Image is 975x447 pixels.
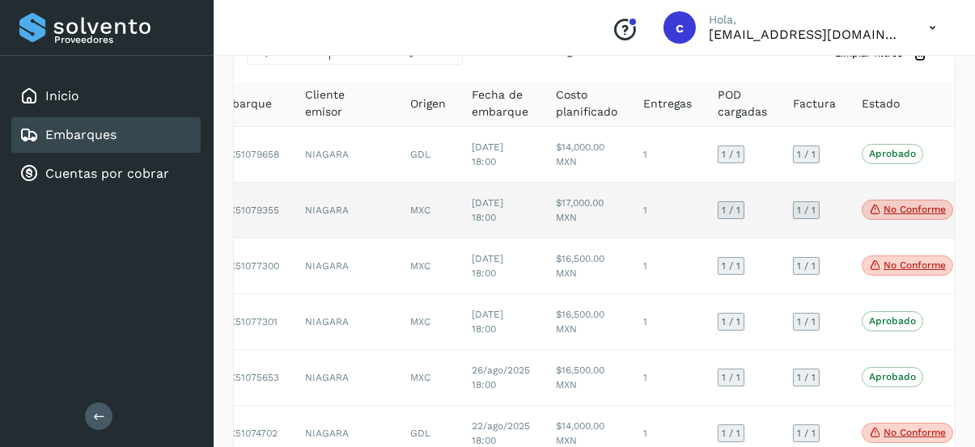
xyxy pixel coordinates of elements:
[543,350,630,406] td: $16,500.00 MXN
[543,238,630,294] td: $16,500.00 MXN
[643,95,692,112] span: Entregas
[11,156,201,192] div: Cuentas por cobrar
[797,205,816,215] span: 1 / 1
[11,117,201,153] div: Embarques
[797,150,816,159] span: 1 / 1
[410,95,446,112] span: Origen
[630,294,705,350] td: 1
[722,205,740,215] span: 1 / 1
[709,27,903,42] p: cobranza1@tmartin.mx
[397,127,459,183] td: GDL
[292,127,397,183] td: NIAGARA
[884,427,946,438] p: No conforme
[472,365,530,390] span: 26/ago/2025 18:00
[397,350,459,406] td: MXC
[869,315,916,327] p: Aprobado
[472,420,530,446] span: 22/ago/2025 18:00
[54,34,194,45] p: Proveedores
[397,238,459,294] td: MXC
[472,309,503,335] span: [DATE] 18:00
[722,150,740,159] span: 1 / 1
[292,238,397,294] td: NIAGARA
[718,86,767,120] span: POD cargadas
[869,371,916,382] p: Aprobado
[722,373,740,382] span: 1 / 1
[797,261,816,271] span: 1 / 1
[397,183,459,238] td: MXC
[543,127,630,183] td: $14,000.00 MXN
[45,166,169,181] a: Cuentas por cobrar
[630,183,705,238] td: 1
[722,428,740,438] span: 1 / 1
[884,204,946,215] p: No conforme
[397,294,459,350] td: MXC
[797,428,816,438] span: 1 / 1
[884,259,946,271] p: No conforme
[543,294,630,350] td: $16,500.00 MXN
[472,253,503,279] span: [DATE] 18:00
[630,127,705,183] td: 1
[630,238,705,294] td: 1
[630,350,705,406] td: 1
[556,86,617,120] span: Costo planificado
[45,127,117,142] a: Embarques
[869,148,916,159] p: Aprobado
[862,95,900,112] span: Estado
[45,88,79,103] a: Inicio
[305,86,384,120] span: Cliente emisor
[292,183,397,238] td: NIAGARA
[722,261,740,271] span: 1 / 1
[472,197,503,223] span: [DATE] 18:00
[543,183,630,238] td: $17,000.00 MXN
[292,350,397,406] td: NIAGARA
[793,95,836,112] span: Factura
[472,86,530,120] span: Fecha de embarque
[11,78,201,114] div: Inicio
[472,141,503,167] span: [DATE] 18:00
[797,317,816,327] span: 1 / 1
[722,317,740,327] span: 1 / 1
[709,13,903,27] p: Hola,
[292,294,397,350] td: NIAGARA
[797,373,816,382] span: 1 / 1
